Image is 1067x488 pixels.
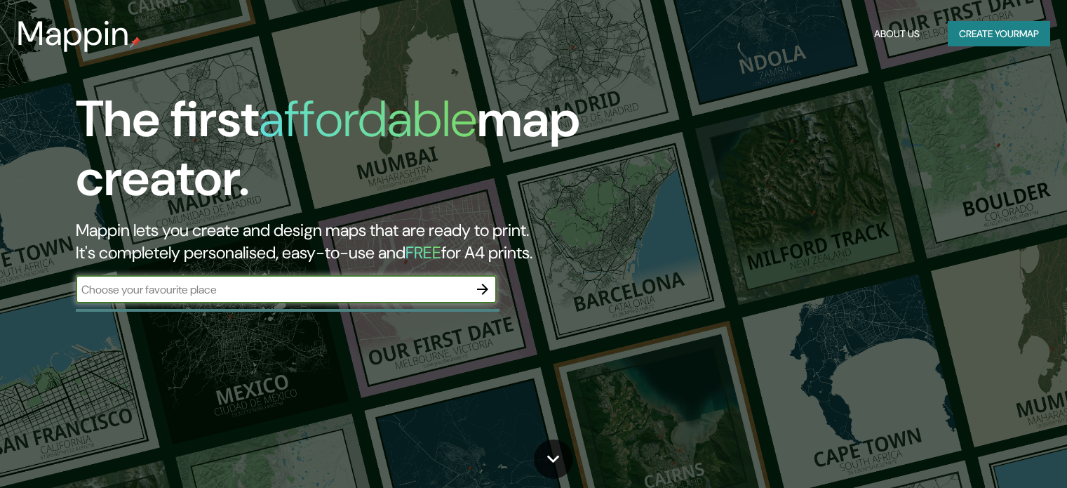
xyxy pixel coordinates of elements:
input: Choose your favourite place [76,282,469,298]
button: Create yourmap [948,21,1050,47]
img: mappin-pin [130,37,141,48]
h1: The first map creator. [76,90,610,219]
h5: FREE [405,242,441,263]
button: About Us [868,21,925,47]
h3: Mappin [17,14,130,53]
h1: affordable [259,86,477,152]
h2: Mappin lets you create and design maps that are ready to print. It's completely personalised, eas... [76,219,610,264]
